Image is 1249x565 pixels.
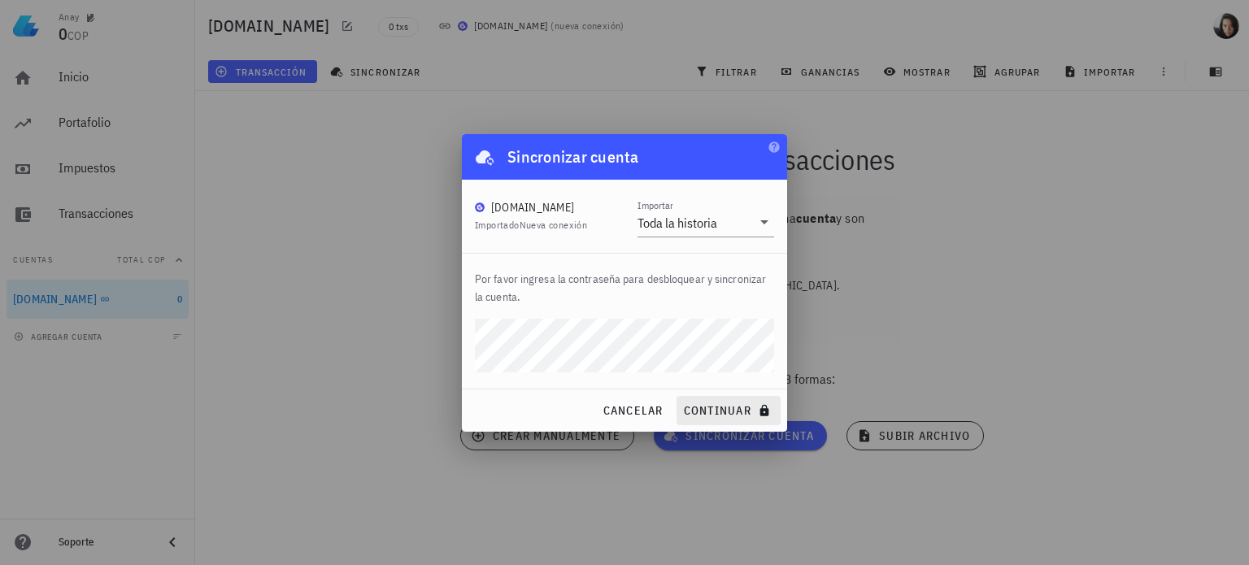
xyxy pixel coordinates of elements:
img: BudaPuntoCom [475,202,485,212]
span: Importado [475,219,587,231]
label: Importar [638,199,673,211]
button: continuar [677,396,781,425]
span: continuar [683,403,774,418]
p: Por favor ingresa la contraseña para desbloquear y sincronizar la cuenta. [475,270,774,306]
div: ImportarToda la historia [638,209,774,237]
span: Nueva conexión [520,219,588,231]
div: Toda la historia [638,215,717,231]
div: [DOMAIN_NAME] [491,199,574,215]
button: cancelar [595,396,669,425]
div: Sincronizar cuenta [507,144,639,170]
span: cancelar [602,403,663,418]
